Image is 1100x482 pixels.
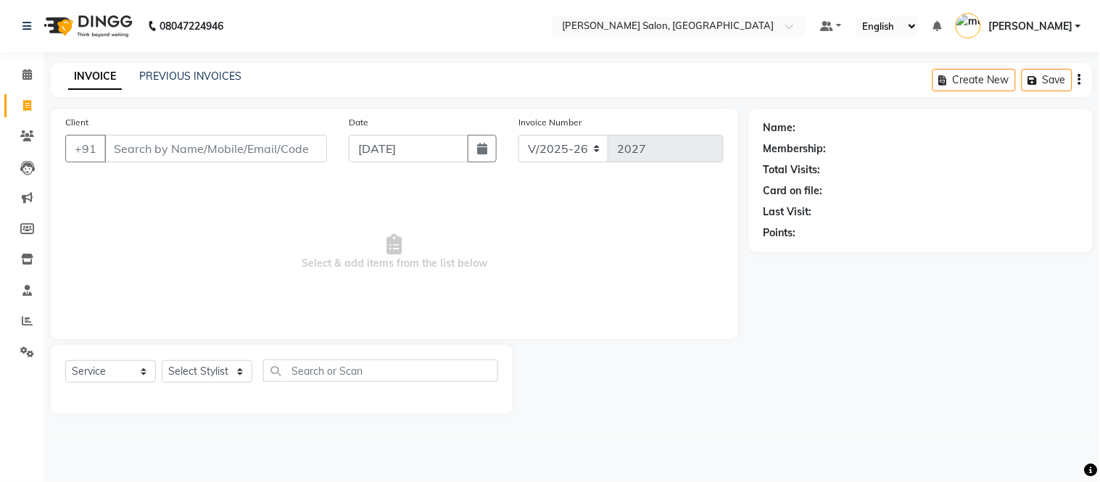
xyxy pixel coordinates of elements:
[764,204,812,220] div: Last Visit:
[160,6,223,46] b: 08047224946
[104,135,327,162] input: Search by Name/Mobile/Email/Code
[65,135,106,162] button: +91
[68,64,122,90] a: INVOICE
[956,13,981,38] img: madonna
[518,116,582,129] label: Invoice Number
[932,69,1016,91] button: Create New
[764,141,827,157] div: Membership:
[1022,69,1072,91] button: Save
[764,225,796,241] div: Points:
[65,116,88,129] label: Client
[65,180,724,325] span: Select & add items from the list below
[764,183,823,199] div: Card on file:
[764,120,796,136] div: Name:
[263,360,498,382] input: Search or Scan
[139,70,241,83] a: PREVIOUS INVOICES
[37,6,136,46] img: logo
[349,116,368,129] label: Date
[764,162,821,178] div: Total Visits:
[988,19,1072,34] span: [PERSON_NAME]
